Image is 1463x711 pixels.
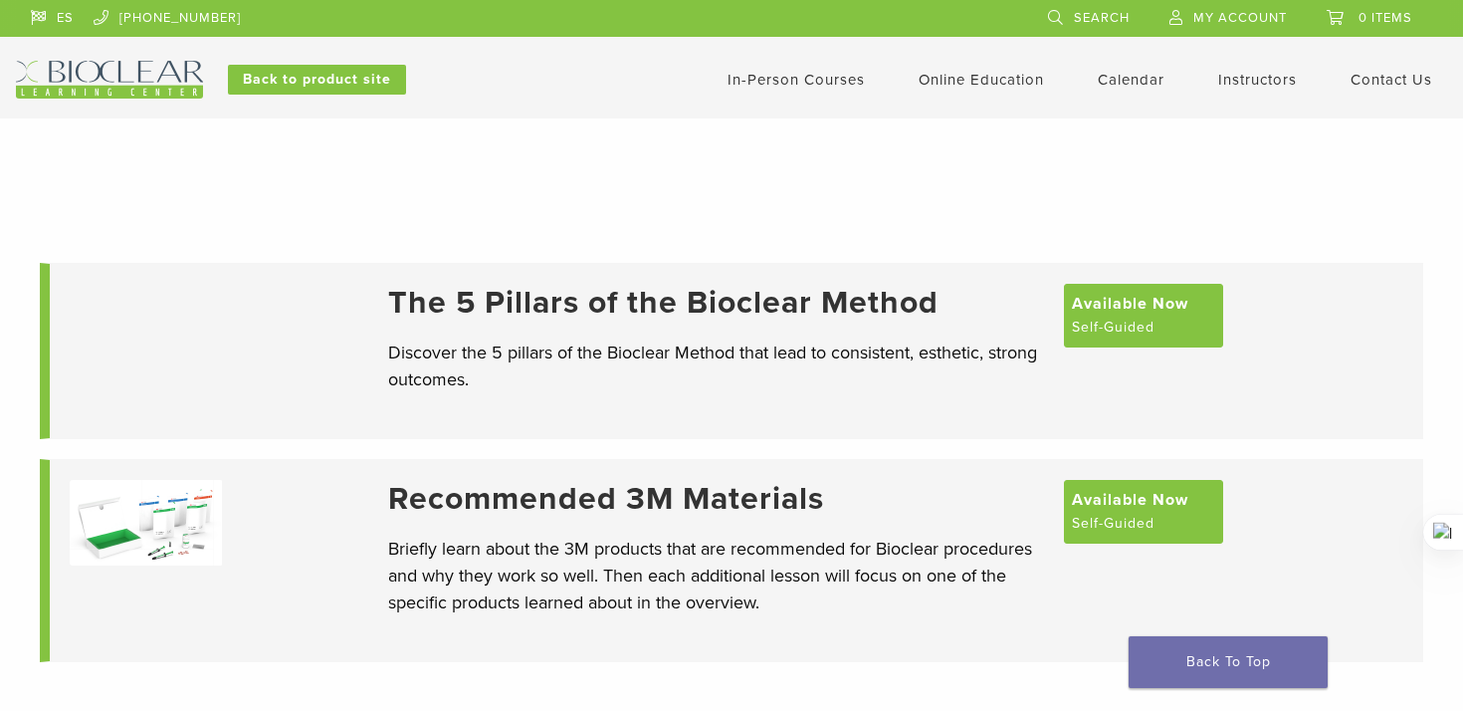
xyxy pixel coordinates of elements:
[1072,316,1154,340] span: Self-Guided
[388,480,1044,518] a: Recommended 3M Materials
[1129,636,1328,688] a: Back To Top
[1072,512,1154,536] span: Self-Guided
[388,340,1044,393] p: Discover the 5 pillars of the Bioclear Method that lead to consistent, esthetic, strong outcomes.
[919,71,1044,89] a: Online Education
[1098,71,1164,89] a: Calendar
[728,71,865,89] a: In-Person Courses
[1351,71,1432,89] a: Contact Us
[1072,488,1188,512] span: Available Now
[1358,10,1412,26] span: 0 items
[388,284,1044,322] a: The 5 Pillars of the Bioclear Method
[1193,10,1287,26] span: My Account
[16,61,203,99] img: Bioclear
[388,536,1044,616] p: Briefly learn about the 3M products that are recommended for Bioclear procedures and why they wor...
[1064,480,1223,544] a: Available Now Self-Guided
[1072,292,1188,316] span: Available Now
[1064,284,1223,348] a: Available Now Self-Guided
[228,65,406,95] a: Back to product site
[1218,71,1297,89] a: Instructors
[1074,10,1130,26] span: Search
